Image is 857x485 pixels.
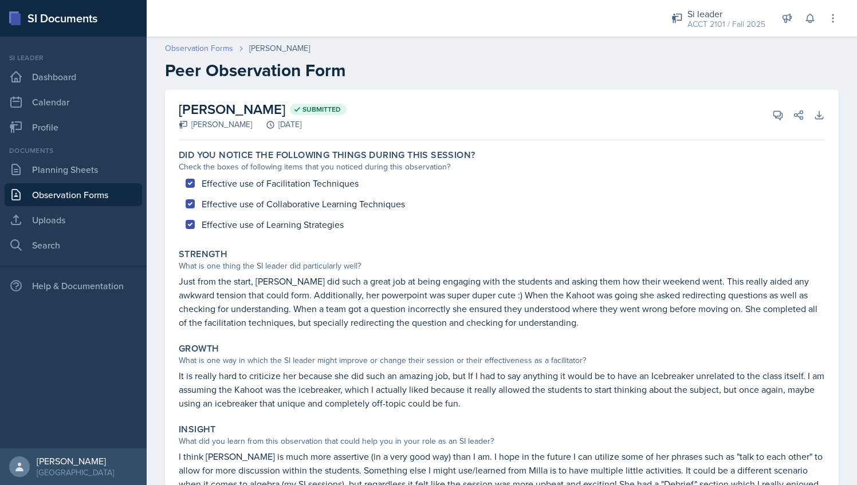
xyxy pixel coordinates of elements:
[165,60,839,81] h2: Peer Observation Form
[179,435,825,447] div: What did you learn from this observation that could help you in your role as an SI leader?
[37,455,114,467] div: [PERSON_NAME]
[179,274,825,329] p: Just from the start, [PERSON_NAME] did such a great job at being engaging with the students and a...
[5,234,142,257] a: Search
[179,343,219,354] label: Growth
[179,249,227,260] label: Strength
[5,116,142,139] a: Profile
[179,260,825,272] div: What is one thing the SI leader did particularly well?
[179,424,216,435] label: Insight
[5,145,142,156] div: Documents
[5,53,142,63] div: Si leader
[249,42,310,54] div: [PERSON_NAME]
[5,65,142,88] a: Dashboard
[5,90,142,113] a: Calendar
[165,42,233,54] a: Observation Forms
[687,7,765,21] div: Si leader
[302,105,341,114] span: Submitted
[5,208,142,231] a: Uploads
[687,18,765,30] div: ACCT 2101 / Fall 2025
[37,467,114,478] div: [GEOGRAPHIC_DATA]
[179,99,347,120] h2: [PERSON_NAME]
[179,119,252,131] div: [PERSON_NAME]
[179,354,825,366] div: What is one way in which the SI leader might improve or change their session or their effectivene...
[5,183,142,206] a: Observation Forms
[179,161,825,173] div: Check the boxes of following items that you noticed during this observation?
[5,158,142,181] a: Planning Sheets
[179,369,825,410] p: It is really hard to criticize her because she did such an amazing job, but If I had to say anyth...
[5,274,142,297] div: Help & Documentation
[252,119,301,131] div: [DATE]
[179,149,475,161] label: Did you notice the following things during this session?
